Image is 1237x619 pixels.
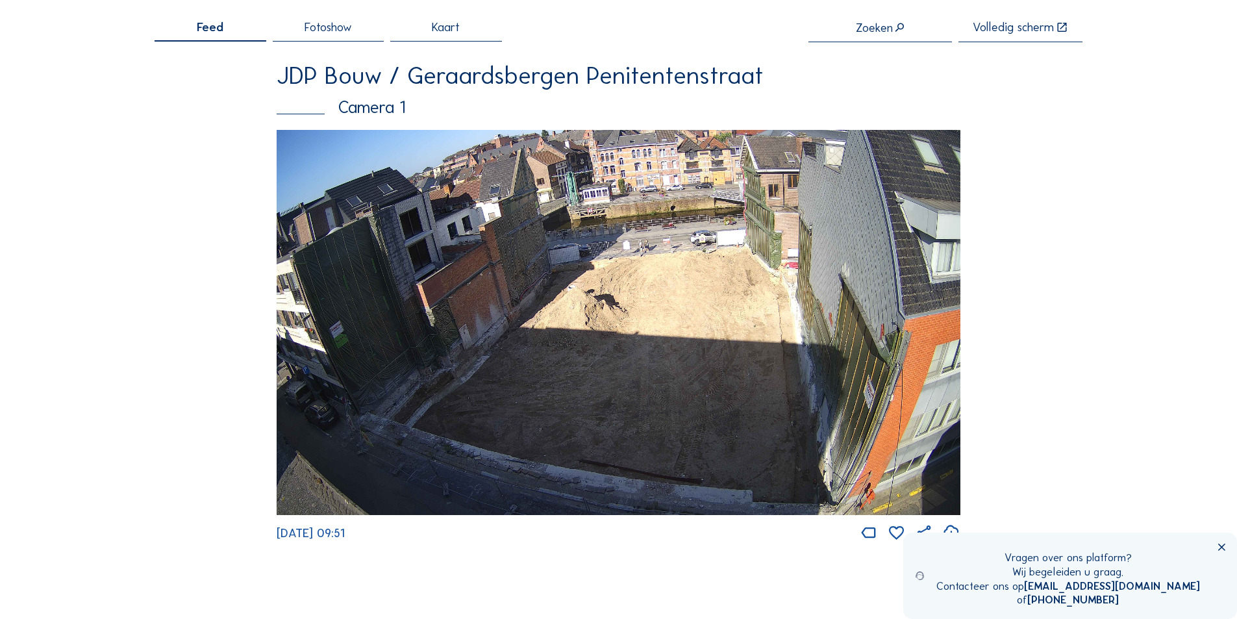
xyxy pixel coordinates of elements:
[973,21,1054,34] div: Volledig scherm
[936,593,1200,607] div: of
[936,565,1200,579] div: Wij begeleiden u graag.
[916,551,924,600] img: operator
[1024,579,1200,592] a: [EMAIL_ADDRESS][DOMAIN_NAME]
[305,21,352,34] span: Fotoshow
[277,130,960,515] img: Image
[277,99,960,116] div: Camera 1
[277,64,960,88] div: JDP Bouw / Geraardsbergen Penitentenstraat
[432,21,460,34] span: Kaart
[936,579,1200,594] div: Contacteer ons op
[197,21,223,34] span: Feed
[1027,593,1119,606] a: [PHONE_NUMBER]
[936,551,1200,565] div: Vragen over ons platform?
[277,525,345,540] span: [DATE] 09:51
